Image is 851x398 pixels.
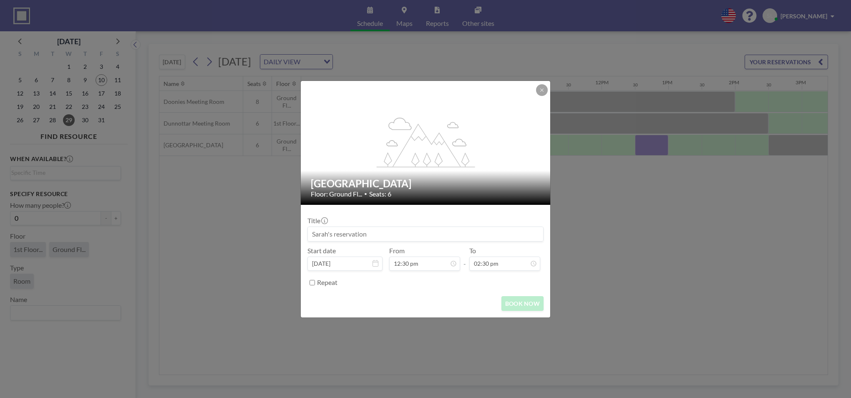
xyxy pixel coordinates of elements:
[501,296,544,311] button: BOOK NOW
[469,247,476,255] label: To
[377,117,475,167] g: flex-grow: 1.2;
[307,247,336,255] label: Start date
[311,177,541,190] h2: [GEOGRAPHIC_DATA]
[369,190,391,198] span: Seats: 6
[364,191,367,197] span: •
[317,278,337,287] label: Repeat
[308,227,543,241] input: Sarah's reservation
[307,217,327,225] label: Title
[463,249,466,268] span: -
[389,247,405,255] label: From
[311,190,362,198] span: Floor: Ground Fl...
